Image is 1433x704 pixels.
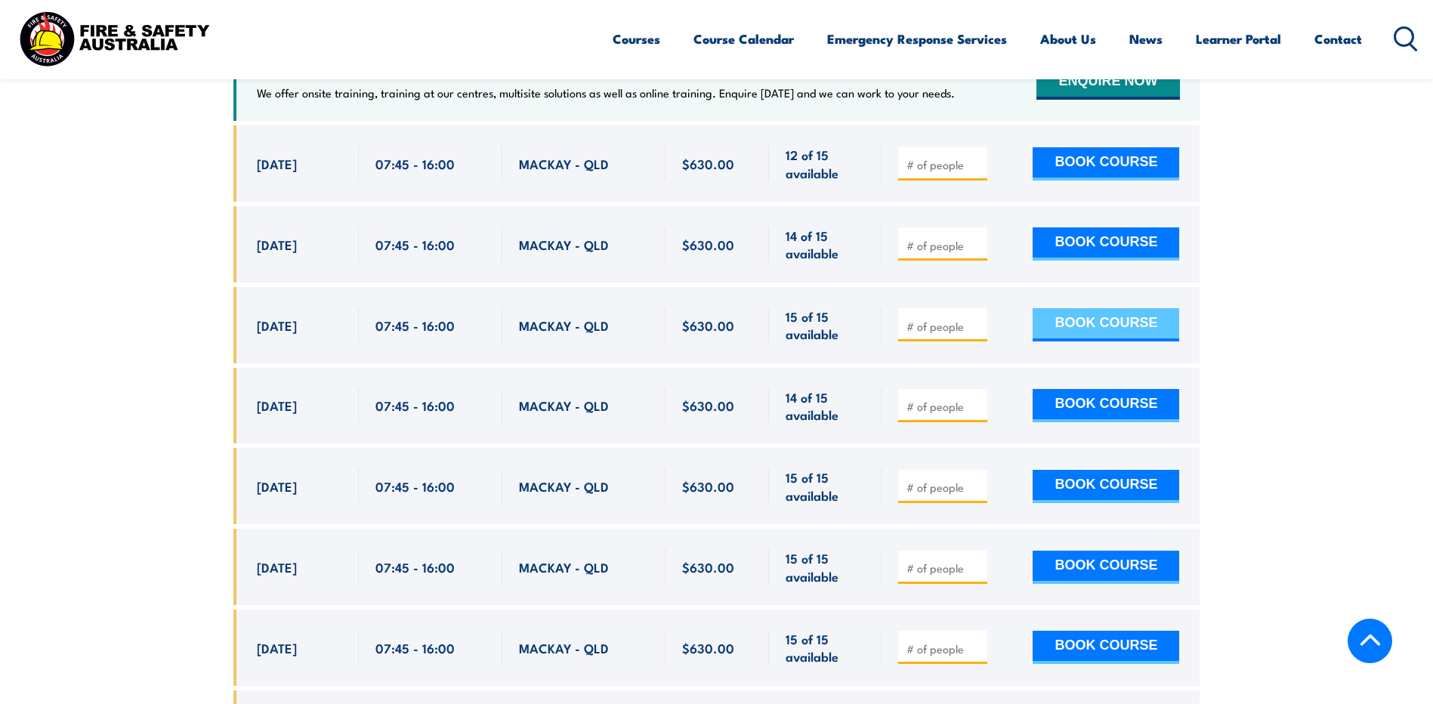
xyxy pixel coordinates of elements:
span: $630.00 [682,316,734,334]
span: $630.00 [682,558,734,576]
span: [DATE] [257,397,297,414]
span: [DATE] [257,236,297,253]
span: 07:45 - 16:00 [375,639,455,656]
button: BOOK COURSE [1033,470,1179,503]
span: $630.00 [682,155,734,172]
button: BOOK COURSE [1033,389,1179,422]
span: 14 of 15 available [786,227,865,262]
p: We offer onsite training, training at our centres, multisite solutions as well as online training... [257,85,955,100]
button: BOOK COURSE [1033,631,1179,664]
input: # of people [906,480,982,495]
button: BOOK COURSE [1033,308,1179,341]
span: 07:45 - 16:00 [375,558,455,576]
span: [DATE] [257,316,297,334]
span: MACKAY - QLD [519,236,609,253]
span: MACKAY - QLD [519,316,609,334]
span: MACKAY - QLD [519,639,609,656]
input: # of people [906,157,982,172]
span: 15 of 15 available [786,468,865,504]
h4: NEED TRAINING FOR LARGER GROUPS OR MULTIPLE LOCATIONS? [257,65,955,82]
span: MACKAY - QLD [519,155,609,172]
button: ENQUIRE NOW [1036,66,1179,100]
span: 07:45 - 16:00 [375,236,455,253]
span: MACKAY - QLD [519,397,609,414]
button: BOOK COURSE [1033,551,1179,584]
span: 07:45 - 16:00 [375,477,455,495]
input: # of people [906,399,982,414]
a: Contact [1314,19,1362,59]
span: 15 of 15 available [786,630,865,665]
button: BOOK COURSE [1033,147,1179,181]
a: Courses [613,19,660,59]
span: [DATE] [257,639,297,656]
input: # of people [906,319,982,334]
a: Course Calendar [693,19,794,59]
span: [DATE] [257,477,297,495]
button: BOOK COURSE [1033,227,1179,261]
span: 07:45 - 16:00 [375,316,455,334]
a: About Us [1040,19,1096,59]
span: $630.00 [682,397,734,414]
input: # of people [906,641,982,656]
span: 07:45 - 16:00 [375,397,455,414]
span: [DATE] [257,558,297,576]
span: [DATE] [257,155,297,172]
span: $630.00 [682,236,734,253]
span: MACKAY - QLD [519,477,609,495]
span: 07:45 - 16:00 [375,155,455,172]
input: # of people [906,238,982,253]
span: 15 of 15 available [786,307,865,343]
span: $630.00 [682,639,734,656]
a: Learner Portal [1196,19,1281,59]
span: $630.00 [682,477,734,495]
span: 14 of 15 available [786,388,865,424]
span: 15 of 15 available [786,549,865,585]
span: MACKAY - QLD [519,558,609,576]
input: # of people [906,560,982,576]
span: 12 of 15 available [786,146,865,181]
a: News [1129,19,1163,59]
a: Emergency Response Services [827,19,1007,59]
